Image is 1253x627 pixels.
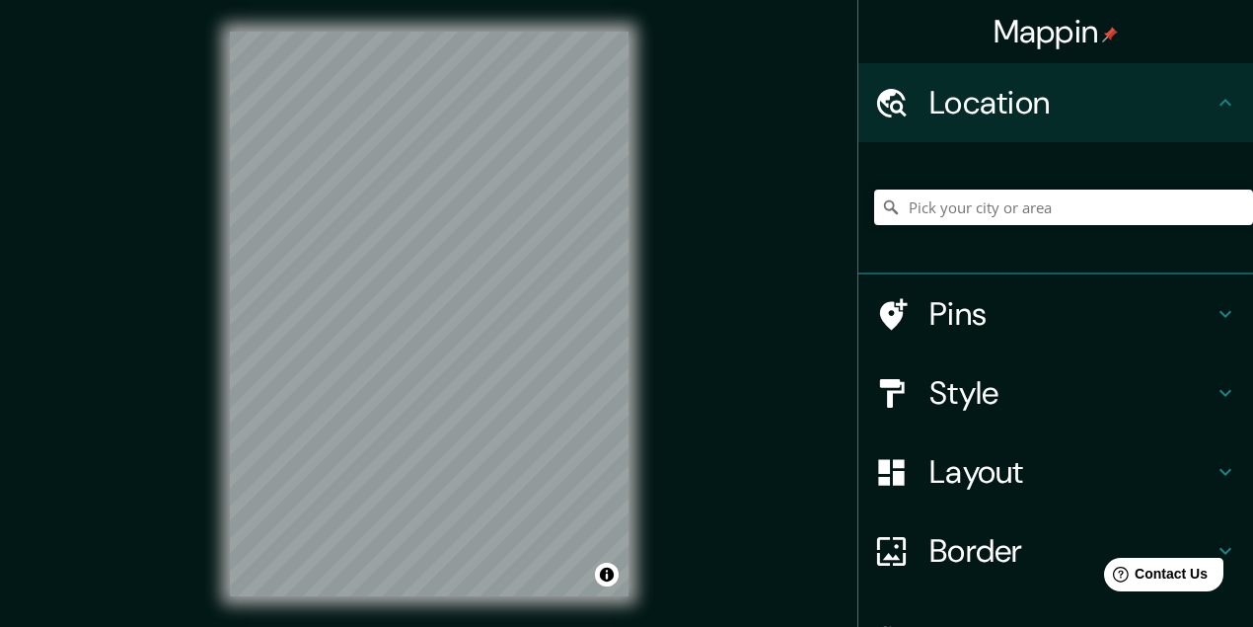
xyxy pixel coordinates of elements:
[929,531,1214,571] h4: Border
[858,63,1253,142] div: Location
[874,190,1253,225] input: Pick your city or area
[595,563,619,587] button: Toggle attribution
[230,32,628,596] canvas: Map
[994,12,1119,51] h4: Mappin
[1077,550,1231,605] iframe: Help widget launcher
[929,294,1214,334] h4: Pins
[858,511,1253,590] div: Border
[858,353,1253,432] div: Style
[1102,27,1118,42] img: pin-icon.png
[929,373,1214,413] h4: Style
[929,452,1214,492] h4: Layout
[858,274,1253,353] div: Pins
[858,432,1253,511] div: Layout
[929,83,1214,122] h4: Location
